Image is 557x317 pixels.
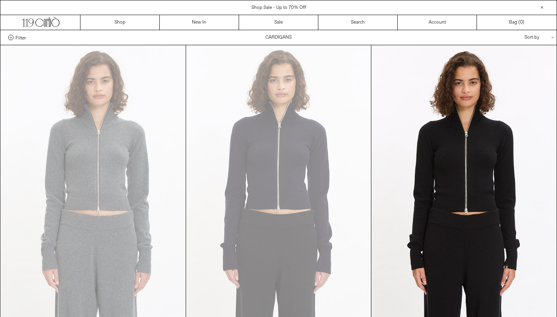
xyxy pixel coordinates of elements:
a: Account [398,15,477,30]
a: Sale [239,15,318,30]
a: Search [318,15,398,30]
span: 0 [520,19,523,26]
span: ) [520,19,524,26]
span: Filter [15,35,26,40]
a: Bag () [477,15,556,30]
a: Shop [80,15,160,30]
a: New In [160,15,239,30]
div: Sort by [479,30,549,45]
a: Shop Sale - Up to 70% Off [251,5,306,11]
